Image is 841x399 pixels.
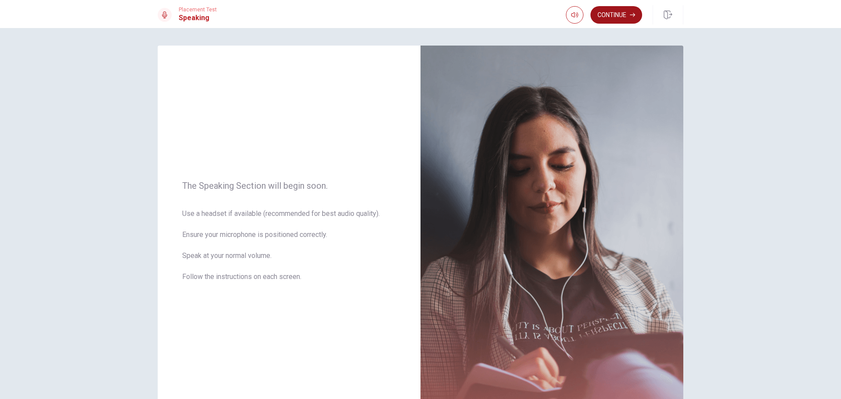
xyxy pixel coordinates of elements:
[182,180,396,191] span: The Speaking Section will begin soon.
[182,208,396,293] span: Use a headset if available (recommended for best audio quality). Ensure your microphone is positi...
[179,13,217,23] h1: Speaking
[590,6,642,24] button: Continue
[179,7,217,13] span: Placement Test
